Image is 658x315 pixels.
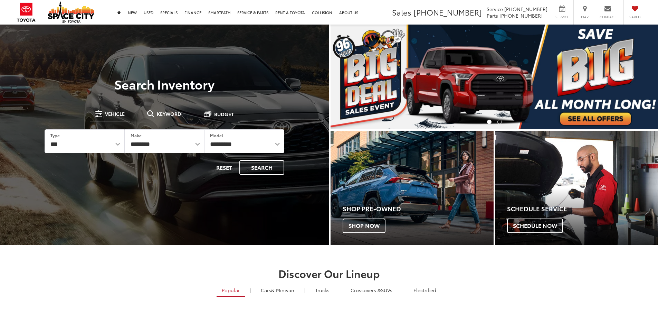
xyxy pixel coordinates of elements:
[495,131,658,245] div: Toyota
[497,120,502,124] li: Go to slide number 2.
[271,287,294,294] span: & Minivan
[248,287,252,294] li: |
[338,287,342,294] li: |
[609,38,658,115] button: Click to view next picture.
[214,112,234,117] span: Budget
[487,12,498,19] span: Parts
[343,205,494,212] h4: Shop Pre-Owned
[239,160,284,175] button: Search
[331,131,494,245] div: Toyota
[401,287,405,294] li: |
[495,131,658,245] a: Schedule Service Schedule Now
[487,120,492,124] li: Go to slide number 1.
[408,284,441,296] a: Electrified
[507,205,658,212] h4: Schedule Service
[627,15,642,19] span: Saved
[499,12,543,19] span: [PHONE_NUMBER]
[554,15,570,19] span: Service
[331,38,380,115] button: Click to view previous picture.
[210,132,223,138] label: Model
[86,268,573,279] h2: Discover Our Lineup
[131,132,142,138] label: Make
[310,284,335,296] a: Trucks
[256,284,299,296] a: Cars
[507,219,563,233] span: Schedule Now
[413,7,482,18] span: [PHONE_NUMBER]
[105,111,125,116] span: Vehicle
[210,160,238,175] button: Reset
[331,131,494,245] a: Shop Pre-Owned Shop Now
[343,219,385,233] span: Shop Now
[504,6,547,12] span: [PHONE_NUMBER]
[487,6,503,12] span: Service
[577,15,592,19] span: Map
[392,7,411,18] span: Sales
[600,15,616,19] span: Contact
[50,132,60,138] label: Type
[157,111,181,116] span: Keyword
[351,287,381,294] span: Crossovers &
[48,1,94,23] img: Space City Toyota
[345,284,398,296] a: SUVs
[303,287,307,294] li: |
[29,77,300,91] h3: Search Inventory
[217,284,245,297] a: Popular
